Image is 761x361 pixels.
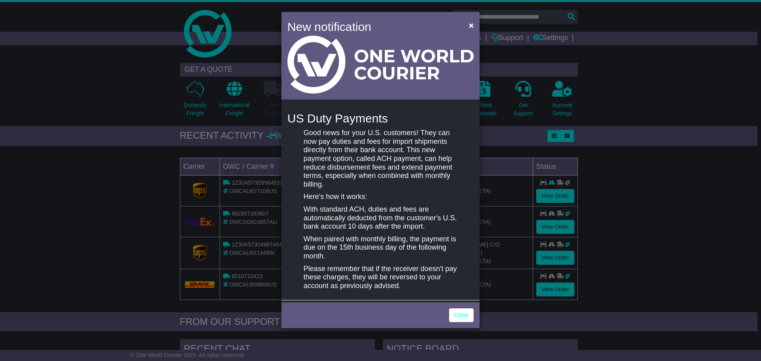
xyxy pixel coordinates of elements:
[304,193,457,201] p: Here's how it works:
[287,18,457,36] h4: New notification
[287,112,474,125] h4: US Duty Payments
[304,265,457,290] p: Please remember that if the receiver doesn't pay these charges, they will be reversed to your acc...
[287,36,474,94] img: Light
[304,235,457,261] p: When paired with monthly billing, the payment is due on the 15th business day of the following mo...
[304,205,457,231] p: With standard ACH, duties and fees are automatically deducted from the customer's U.S. bank accou...
[304,129,457,189] p: Good news for your U.S. customers! They can now pay duties and fees for import shipments directly...
[449,308,474,322] a: Close
[465,17,478,33] button: Close
[469,21,474,30] span: ×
